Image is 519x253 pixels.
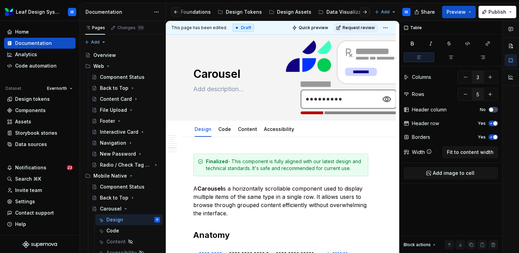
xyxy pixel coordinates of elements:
[100,183,145,190] div: Component Status
[215,7,265,17] a: Design Tokens
[181,9,211,15] div: Foundations
[89,203,163,214] a: Carousel
[89,83,163,94] a: Back to Top
[89,72,163,83] a: Component Status
[480,107,486,112] label: No
[15,176,41,182] div: Search ⌘K
[95,214,163,225] a: DesignIR
[372,7,398,17] button: Add
[15,40,52,47] div: Documentation
[4,60,76,71] a: Code automation
[47,86,67,91] span: Evernorth
[15,209,54,216] div: Contact support
[4,162,76,173] button: Notifications23
[4,49,76,60] a: Analytics
[412,74,431,81] div: Columns
[15,198,35,205] div: Settings
[89,105,163,116] a: File Upload
[82,50,163,61] a: Overview
[218,126,231,132] a: Code
[343,25,375,31] span: Request review
[15,62,57,69] div: Code automation
[264,126,294,132] a: Accessibility
[15,107,46,114] div: Components
[412,134,430,141] div: Borders
[100,85,128,92] div: Back to Top
[16,9,60,15] div: Leaf Design System
[15,221,26,228] div: Help
[89,148,163,159] a: New Password
[478,134,486,140] label: Yes
[106,238,126,245] div: Content
[4,105,76,116] a: Components
[100,150,136,157] div: New Password
[70,9,74,15] div: IR
[93,52,116,59] div: Overview
[4,94,76,105] a: Design tokens
[15,28,29,35] div: Home
[89,126,163,137] a: Interactive Card
[15,141,47,148] div: Data sources
[82,37,108,47] button: Add
[411,6,439,18] button: Share
[95,225,163,236] a: Code
[89,94,163,105] a: Content Card
[478,6,516,18] button: Publish
[206,158,228,164] strong: Finalized
[216,122,234,136] div: Code
[170,5,371,19] div: Page tree
[117,25,144,31] div: Changes
[100,129,138,135] div: Interactive Card
[488,9,506,15] span: Publish
[421,9,435,15] span: Share
[290,23,331,33] button: Quick preview
[15,96,50,103] div: Design tokens
[4,116,76,127] a: Assets
[15,51,37,58] div: Analytics
[89,159,163,170] a: Radio / Check Tag Group
[5,8,13,16] img: 6e787e26-f4c0-4230-8924-624fe4a2d214.png
[100,205,122,212] div: Carousel
[91,39,100,45] span: Add
[233,24,254,32] div: Draft
[100,96,132,103] div: Content Card
[195,126,211,132] a: Design
[89,192,163,203] a: Back to Top
[4,173,76,184] button: Search ⌘K
[89,181,163,192] a: Component Status
[100,161,152,168] div: Radio / Check Tag Group
[4,207,76,218] button: Contact support
[5,86,21,91] div: Dataset
[433,170,474,177] span: Add image to cell
[82,61,163,72] div: Web
[15,118,31,125] div: Assets
[4,26,76,37] a: Home
[157,216,158,223] div: IR
[277,9,311,15] div: Design Assets
[197,185,222,192] strong: Carousel
[381,9,390,15] span: Add
[261,122,297,136] div: Accessibility
[405,9,408,15] div: IR
[412,106,447,113] div: Header column
[299,25,328,31] span: Quick preview
[447,9,466,15] span: Preview
[192,122,214,136] div: Design
[15,164,46,171] div: Notifications
[326,9,371,15] div: Data Visualization
[404,240,437,250] div: Block actions
[137,25,144,31] span: 111
[193,230,368,241] h2: Anatomy
[4,38,76,49] a: Documentation
[85,9,150,15] div: Documentation
[23,241,57,248] a: Supernova Logo
[206,158,364,172] div: - This component is fully aligned with our latest design and technical standards. It's safe and r...
[44,84,76,93] button: Evernorth
[226,9,262,15] div: Design Tokens
[478,121,486,126] label: Yes
[100,118,115,124] div: Footer
[334,23,378,33] button: Request review
[106,227,119,234] div: Code
[171,25,227,31] span: This page has been edited.
[4,185,76,196] a: Invite team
